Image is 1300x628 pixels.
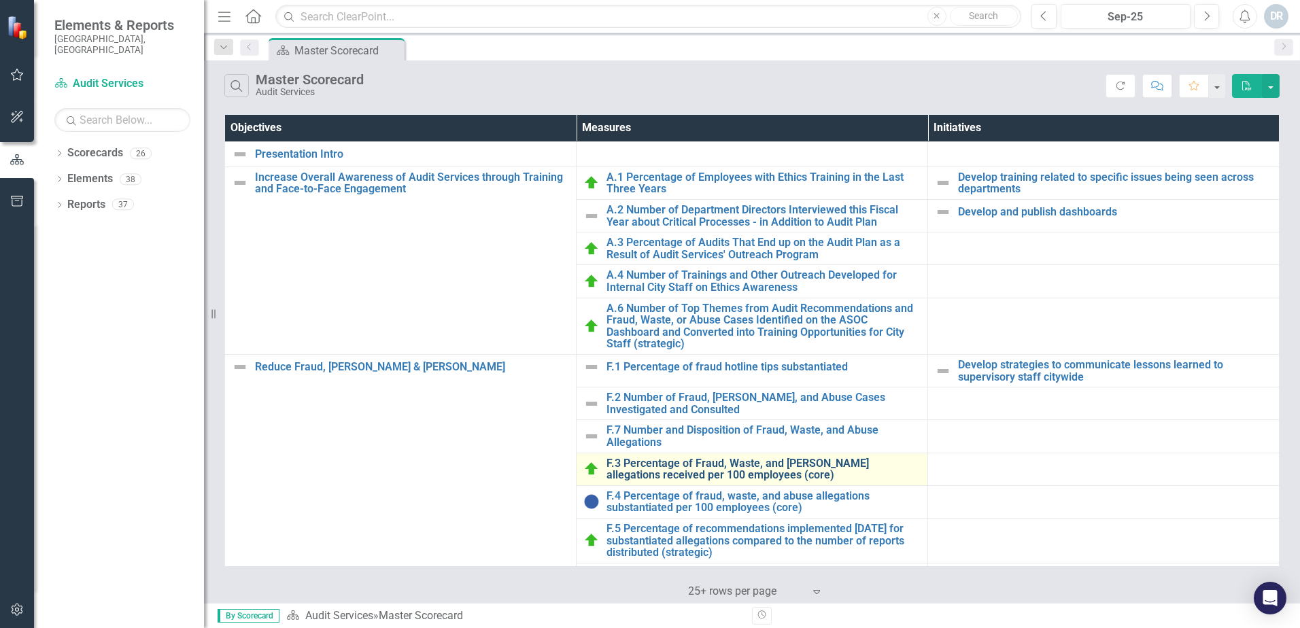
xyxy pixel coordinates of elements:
a: Increase Overall Awareness of Audit Services through Training and Face-to-Face Engagement [255,171,569,195]
img: Not Defined [583,359,600,375]
a: F.7 Number and Disposition of Fraud, Waste, and Abuse Allegations [606,424,921,448]
input: Search ClearPoint... [275,5,1021,29]
img: Not Defined [935,363,951,379]
a: F.4 Percentage of fraud, waste, and abuse allegations substantiated per 100 employees (core) [606,490,921,514]
a: Develop strategies to communicate lessons learned to supervisory staff citywide [958,359,1272,383]
a: A.3 Percentage of Audits That End up on the Audit Plan as a Result of Audit Services' Outreach Pr... [606,237,921,260]
a: A.1 Percentage of Employees with Ethics Training in the Last Three Years [606,171,921,195]
img: On Target [583,461,600,477]
a: F.1 Percentage of fraud hotline tips substantiated [606,361,921,373]
img: On Target [583,175,600,191]
td: Double-Click to Edit Right Click for Context Menu [577,387,928,420]
a: Scorecards [67,145,123,161]
span: Elements & Reports [54,17,190,33]
div: Audit Services [256,87,364,97]
td: Double-Click to Edit Right Click for Context Menu [577,232,928,265]
td: Double-Click to Edit Right Click for Context Menu [577,420,928,453]
img: On Target [583,318,600,334]
img: On Target [583,532,600,548]
td: Double-Click to Edit Right Click for Context Menu [225,167,577,354]
td: Double-Click to Edit Right Click for Context Menu [577,200,928,232]
td: Double-Click to Edit Right Click for Context Menu [577,265,928,298]
a: A.6 Number of Top Themes from Audit Recommendations and Fraud, Waste, or Abuse Cases Identified o... [606,302,921,350]
a: Develop and publish dashboards [958,206,1272,218]
button: DR [1264,4,1288,29]
td: Double-Click to Edit Right Click for Context Menu [577,518,928,563]
img: Not Defined [935,175,951,191]
img: Not Defined [583,208,600,224]
div: » [286,608,742,624]
img: On Target [583,273,600,290]
img: On Target [583,241,600,257]
td: Double-Click to Edit Right Click for Context Menu [577,453,928,485]
span: Search [969,10,998,21]
td: Double-Click to Edit Right Click for Context Menu [577,354,928,387]
button: Search [950,7,1018,26]
img: Not Defined [232,175,248,191]
td: Double-Click to Edit Right Click for Context Menu [577,485,928,518]
a: Presentation Intro [255,148,569,160]
div: Open Intercom Messenger [1254,582,1286,614]
img: Not Defined [935,204,951,220]
div: Master Scorecard [379,609,463,622]
div: 26 [130,147,152,159]
small: [GEOGRAPHIC_DATA], [GEOGRAPHIC_DATA] [54,33,190,56]
img: Not Defined [583,428,600,444]
td: Double-Click to Edit Right Click for Context Menu [577,167,928,199]
a: Develop training related to specific issues being seen across departments [958,171,1272,195]
a: Audit Services [305,609,373,622]
a: F.5 Percentage of recommendations implemented [DATE] for substantiated allegations compared to th... [606,523,921,559]
a: A.2 Number of Department Directors Interviewed this Fiscal Year about Critical Processes - in Add... [606,204,921,228]
a: Elements [67,171,113,187]
img: ClearPoint Strategy [7,16,31,39]
td: Double-Click to Edit Right Click for Context Menu [225,141,577,167]
a: Reduce Fraud, [PERSON_NAME] & [PERSON_NAME] [255,361,569,373]
div: Master Scorecard [294,42,401,59]
img: Not Defined [232,146,248,162]
button: Sep-25 [1061,4,1191,29]
input: Search Below... [54,108,190,132]
div: Master Scorecard [256,72,364,87]
td: Double-Click to Edit Right Click for Context Menu [225,354,577,608]
span: By Scorecard [218,609,279,623]
img: Target Pending [583,493,600,510]
td: Double-Click to Edit Right Click for Context Menu [928,354,1280,387]
div: 37 [112,199,134,211]
td: Double-Click to Edit Right Click for Context Menu [928,167,1280,199]
div: 38 [120,173,141,185]
img: Not Defined [583,396,600,412]
a: F.3 Percentage of Fraud, Waste, and [PERSON_NAME] allegations received per 100 employees (core) [606,457,921,481]
td: Double-Click to Edit Right Click for Context Menu [928,200,1280,232]
td: Double-Click to Edit Right Click for Context Menu [577,563,928,608]
a: F.2 Number of Fraud, [PERSON_NAME], and Abuse Cases Investigated and Consulted [606,391,921,415]
a: A.4 Number of Trainings and Other Outreach Developed for Internal City Staff on Ethics Awareness [606,269,921,293]
div: Sep-25 [1065,9,1186,25]
td: Double-Click to Edit Right Click for Context Menu [577,298,928,354]
a: Reports [67,197,105,213]
img: Not Defined [232,359,248,375]
a: Audit Services [54,76,190,92]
